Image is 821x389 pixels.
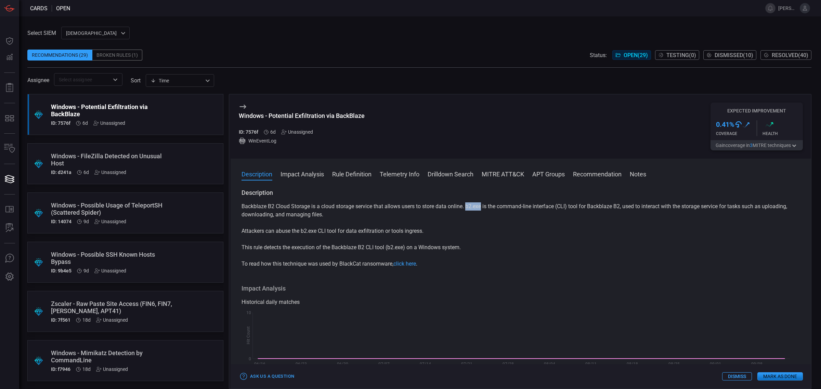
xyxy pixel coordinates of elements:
h3: Impact Analysis [242,284,800,293]
span: open [56,5,70,12]
text: 0 [249,357,251,361]
a: click here [393,260,416,267]
button: Rule Definition [332,170,372,178]
text: 08/11 [585,362,597,366]
h5: ID: 9b4e5 [51,268,71,273]
div: Windows - Possible Usage of TeleportSH (Scattered Spider) [51,202,174,216]
text: 09/01 [710,362,721,366]
button: Detections [1,49,18,66]
h5: ID: 7576f [239,129,258,135]
h5: ID: d241a [51,170,71,175]
span: Sep 01, 2025 4:32 AM [82,317,91,323]
div: Windows - Mimikatz Detection by CommandLine [51,349,174,364]
div: Unassigned [94,219,126,224]
span: 3 [750,143,753,148]
text: 06/30 [337,362,348,366]
button: Testing(0) [655,50,699,60]
button: Dismiss [722,372,752,380]
h5: ID: 14074 [51,219,71,224]
text: 08/18 [627,362,638,366]
div: Unassigned [94,170,126,175]
button: Resolved(40) [760,50,811,60]
div: WinEventLog [239,137,365,144]
div: Time [151,77,203,84]
span: Status: [590,52,607,58]
div: Windows - Potential Exfiltration via BackBlaze [51,103,174,118]
div: Historical daily matches [242,298,800,306]
button: Open(29) [612,50,651,60]
h3: Description [242,189,800,197]
button: APT Groups [532,170,565,178]
div: Unassigned [281,129,313,135]
div: Unassigned [94,268,126,273]
label: sort [131,77,141,84]
h5: ID: f7946 [51,366,70,372]
text: 09/08 [751,362,763,366]
span: Sep 01, 2025 4:32 AM [82,366,91,372]
button: Ask Us A Question [1,250,18,267]
div: Health [763,131,803,136]
text: 07/07 [378,362,390,366]
div: Broken Rules (1) [92,50,142,61]
span: Sep 11, 2025 1:05 AM [83,219,89,224]
h5: ID: 7f561 [51,317,70,323]
span: Open ( 29 ) [624,52,648,58]
button: Recommendation [573,170,622,178]
h5: ID: 7576f [51,120,70,126]
p: Attackers can abuse the b2.exe CLI tool for data exfiltration or tools ingress. [242,227,800,235]
button: MITRE ATT&CK [482,170,524,178]
span: Testing ( 0 ) [666,52,696,58]
div: Unassigned [93,120,125,126]
button: Impact Analysis [281,170,324,178]
label: Select SIEM [27,30,56,36]
div: Unassigned [96,366,128,372]
button: Open [110,75,120,84]
div: Recommendations (29) [27,50,92,61]
h5: Expected Improvement [711,108,803,113]
text: 06/23 [296,362,307,366]
button: Dismissed(10) [703,50,756,60]
input: Select assignee [56,75,109,84]
text: 06/16 [254,362,265,366]
button: Preferences [1,269,18,285]
div: Coverage [716,131,757,136]
div: Zscaler - Raw Paste Site Access (FIN6, FIN7, Rocke, APT41) [51,300,174,314]
button: Dashboard [1,33,18,49]
text: 07/21 [461,362,472,366]
button: Drilldown Search [428,170,473,178]
p: [DEMOGRAPHIC_DATA] [66,30,119,37]
button: MITRE - Detection Posture [1,110,18,126]
text: Hit Count [246,327,251,345]
span: Dismissed ( 10 ) [715,52,753,58]
span: Sep 14, 2025 12:33 AM [83,170,89,175]
text: 08/25 [668,362,680,366]
div: Windows - Potential Exfiltration via BackBlaze [239,112,365,119]
button: Gaincoverage in3MITRE techniques [711,140,803,150]
text: 10 [246,310,251,315]
button: Reports [1,80,18,96]
text: 07/28 [503,362,514,366]
button: Inventory [1,140,18,157]
button: Mark as Done [757,372,803,380]
p: This rule detects the execution of the Backblaze B2 CLI tool (b2.exe) on a Windows system. [242,243,800,252]
span: Sep 14, 2025 12:33 AM [82,120,88,126]
button: Ask Us a Question [239,371,296,382]
span: Sep 14, 2025 12:33 AM [270,129,276,135]
button: ALERT ANALYSIS [1,220,18,236]
button: Description [242,170,272,178]
button: Cards [1,171,18,187]
p: Backblaze B2 Cloud Storage is a cloud storage service that allows users to store data online. b2.... [242,202,800,219]
button: Telemetry Info [380,170,419,178]
span: Cards [30,5,48,12]
div: Windows - Possible SSH Known Hosts Bypass [51,251,174,265]
span: Assignee [27,77,49,83]
button: Notes [630,170,646,178]
h3: 0.41 % [716,120,734,129]
button: Rule Catalog [1,201,18,218]
p: To read how this technique was used by BlackCat ransomware, . [242,260,800,268]
span: [PERSON_NAME][EMAIL_ADDRESS][PERSON_NAME][DOMAIN_NAME] [778,5,797,11]
text: 08/04 [544,362,555,366]
span: Sep 11, 2025 1:04 AM [83,268,89,273]
div: Unassigned [96,317,128,323]
div: Windows - FileZilla Detected on Unusual Host [51,152,174,167]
